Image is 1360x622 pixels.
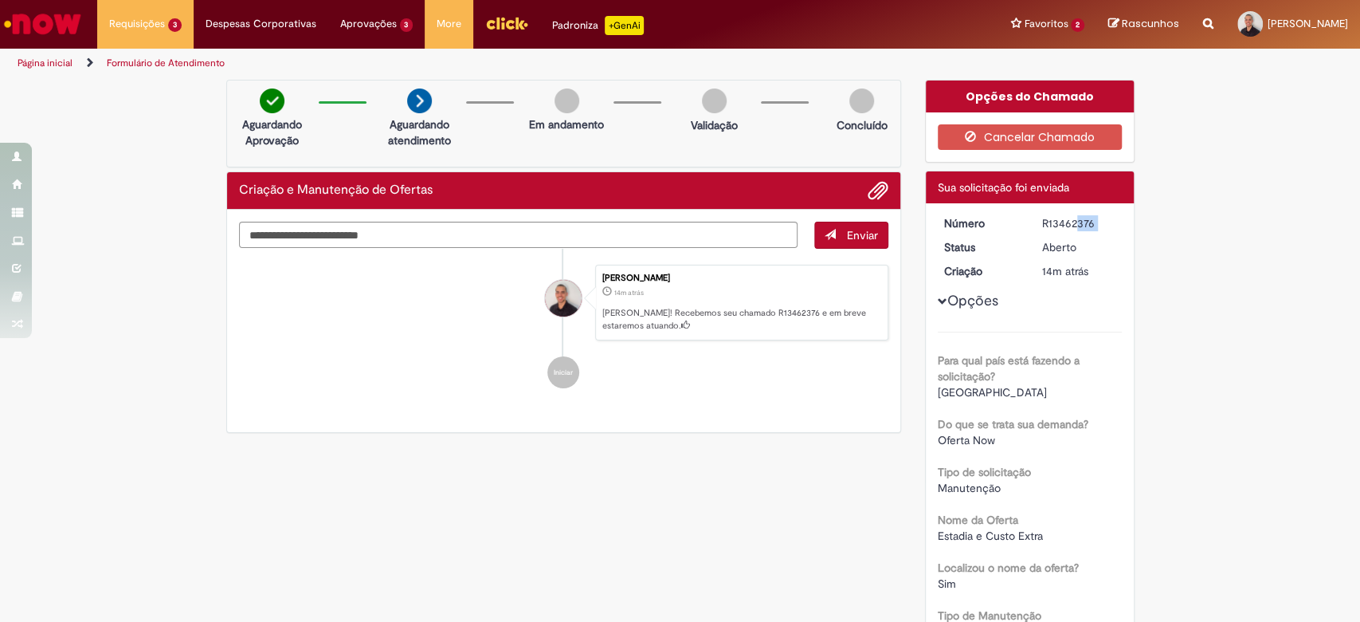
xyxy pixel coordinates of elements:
[239,249,889,405] ul: Histórico de tíquete
[18,57,73,69] a: Página inicial
[239,265,889,341] li: Rafael Guimaraes Costa Xavier
[938,385,1047,400] span: [GEOGRAPHIC_DATA]
[552,16,644,35] div: Padroniza
[239,222,798,249] textarea: Digite sua mensagem aqui...
[938,481,1001,495] span: Manutenção
[239,183,433,198] h2: Criação e Manutenção de Ofertas Histórico de tíquete
[1071,18,1084,32] span: 2
[555,89,579,113] img: img-circle-grey.png
[1268,17,1348,30] span: [PERSON_NAME]
[1042,215,1116,231] div: R13462376
[849,89,874,113] img: img-circle-grey.png
[1108,17,1179,32] a: Rascunhos
[340,16,397,32] span: Aprovações
[938,561,1079,575] b: Localizou o nome da oferta?
[938,124,1122,150] button: Cancelar Chamado
[1024,16,1068,32] span: Favoritos
[1042,264,1088,278] span: 14m atrás
[1042,239,1116,255] div: Aberto
[702,89,727,113] img: img-circle-grey.png
[485,11,528,35] img: click_logo_yellow_360x200.png
[602,274,880,283] div: [PERSON_NAME]
[545,280,582,317] div: Rafael Guimaraes Costa Xavier
[932,215,1030,231] dt: Número
[260,89,284,113] img: check-circle-green.png
[109,16,165,32] span: Requisições
[926,81,1134,112] div: Opções do Chamado
[381,116,458,148] p: Aguardando atendimento
[938,417,1088,431] b: Do que se trata sua demanda?
[938,180,1069,195] span: Sua solicitação foi enviada
[400,18,413,32] span: 3
[868,180,888,201] button: Adicionar anexos
[614,288,644,297] span: 14m atrás
[938,465,1031,479] b: Tipo de solicitação
[407,89,432,113] img: arrow-next.png
[932,263,1030,279] dt: Criação
[614,288,644,297] time: 29/08/2025 13:24:09
[605,16,644,35] p: +GenAi
[1042,263,1116,279] div: 29/08/2025 13:24:09
[2,8,84,40] img: ServiceNow
[602,307,880,332] p: [PERSON_NAME]! Recebemos seu chamado R13462376 e em breve estaremos atuando.
[437,16,461,32] span: More
[107,57,225,69] a: Formulário de Atendimento
[938,513,1018,527] b: Nome da Oferta
[938,353,1080,384] b: Para qual país está fazendo a solicitação?
[691,117,738,133] p: Validação
[814,222,888,249] button: Enviar
[938,529,1043,543] span: Estadia e Custo Extra
[847,228,878,242] span: Enviar
[12,49,895,78] ul: Trilhas de página
[836,117,887,133] p: Concluído
[233,116,311,148] p: Aguardando Aprovação
[938,433,995,447] span: Oferta Now
[938,577,956,591] span: Sim
[168,18,182,32] span: 3
[206,16,316,32] span: Despesas Corporativas
[1122,16,1179,31] span: Rascunhos
[932,239,1030,255] dt: Status
[529,116,604,132] p: Em andamento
